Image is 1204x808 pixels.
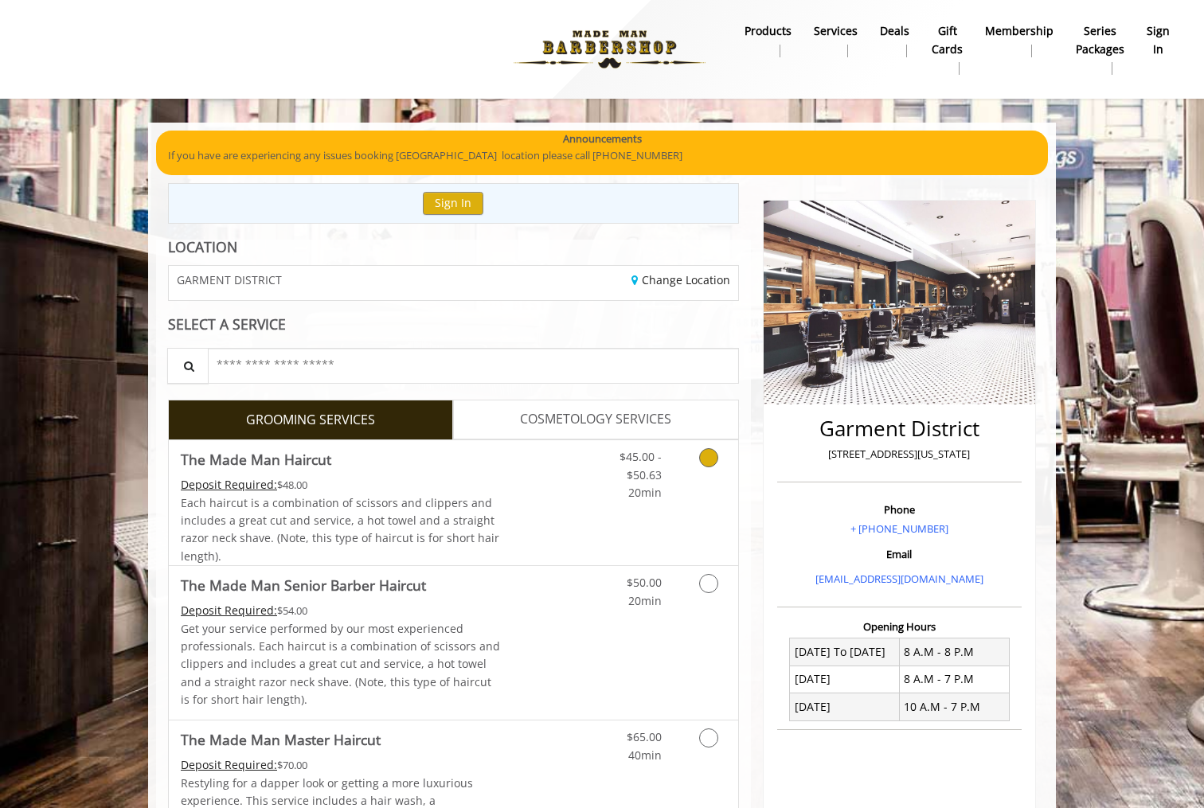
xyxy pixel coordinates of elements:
span: Each haircut is a combination of scissors and clippers and includes a great cut and service, a ho... [181,495,499,564]
span: COSMETOLOGY SERVICES [520,409,671,430]
button: Sign In [423,192,483,215]
a: DealsDeals [869,20,921,61]
button: Service Search [167,348,209,384]
a: sign insign in [1136,20,1181,61]
span: 40min [628,747,662,763]
div: $48.00 [181,476,501,494]
b: sign in [1147,22,1170,58]
b: LOCATION [168,237,237,256]
img: Made Man Barbershop logo [500,6,719,93]
a: Change Location [631,272,730,287]
span: This service needs some Advance to be paid before we block your appointment [181,477,277,492]
b: Series packages [1076,22,1124,58]
h3: Opening Hours [777,621,1022,632]
span: $65.00 [627,729,662,744]
b: The Made Man Master Haircut [181,728,381,751]
b: The Made Man Haircut [181,448,331,470]
div: $54.00 [181,602,501,619]
p: [STREET_ADDRESS][US_STATE] [781,446,1018,463]
div: SELECT A SERVICE [168,317,739,332]
a: ServicesServices [803,20,869,61]
span: $50.00 [627,575,662,590]
b: products [745,22,792,40]
p: If you have are experiencing any issues booking [GEOGRAPHIC_DATA] location please call [PHONE_NUM... [168,147,1036,164]
td: [DATE] [790,693,900,720]
span: GARMENT DISTRICT [177,274,282,286]
td: 8 A.M - 8 P.M [899,638,1009,666]
b: Services [814,22,858,40]
td: 10 A.M - 7 P.M [899,693,1009,720]
a: [EMAIL_ADDRESS][DOMAIN_NAME] [815,572,983,586]
b: The Made Man Senior Barber Haircut [181,574,426,596]
td: [DATE] [790,666,900,693]
a: Series packagesSeries packages [1065,20,1136,79]
b: Deals [880,22,909,40]
h3: Phone [781,504,1018,515]
span: This service needs some Advance to be paid before we block your appointment [181,757,277,772]
span: GROOMING SERVICES [246,410,375,431]
b: Membership [985,22,1053,40]
p: Get your service performed by our most experienced professionals. Each haircut is a combination o... [181,620,501,709]
span: 20min [628,593,662,608]
h2: Garment District [781,417,1018,440]
b: gift cards [932,22,963,58]
h3: Email [781,548,1018,560]
td: [DATE] To [DATE] [790,638,900,666]
td: 8 A.M - 7 P.M [899,666,1009,693]
span: $45.00 - $50.63 [620,449,662,482]
b: Announcements [563,131,642,147]
a: + [PHONE_NUMBER] [850,521,948,536]
span: This service needs some Advance to be paid before we block your appointment [181,603,277,618]
a: Gift cardsgift cards [921,20,974,79]
span: 20min [628,485,662,500]
a: MembershipMembership [974,20,1065,61]
a: Productsproducts [733,20,803,61]
div: $70.00 [181,756,501,774]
